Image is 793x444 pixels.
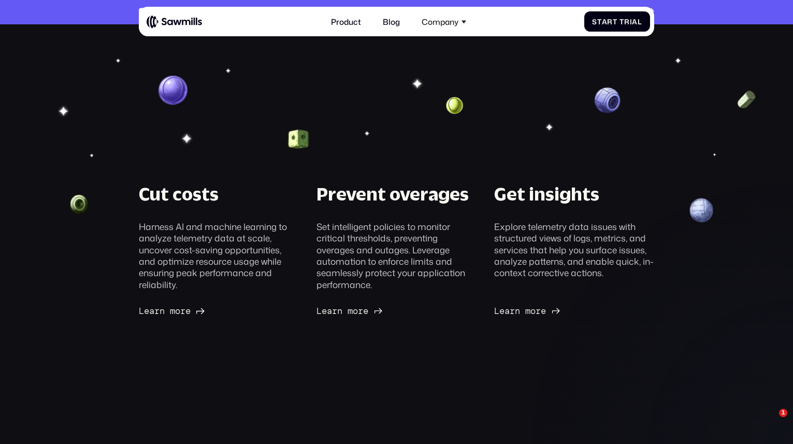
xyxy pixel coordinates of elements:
[185,306,191,317] span: e
[327,306,332,317] span: a
[597,18,602,26] span: t
[494,306,499,317] span: L
[592,18,597,26] span: S
[180,306,185,317] span: r
[515,306,520,317] span: n
[530,306,536,317] span: o
[139,306,144,317] span: L
[154,306,160,317] span: r
[541,306,546,317] span: e
[422,17,458,26] div: Company
[415,11,472,32] div: Company
[602,18,608,26] span: a
[316,306,322,317] span: L
[149,306,154,317] span: a
[175,306,180,317] span: o
[358,306,363,317] span: r
[779,409,787,417] span: 1
[624,18,630,26] span: r
[536,306,541,317] span: r
[325,11,367,32] a: Product
[494,182,599,206] div: Get insights
[348,306,353,317] span: m
[607,18,613,26] span: r
[504,306,510,317] span: a
[353,306,358,317] span: o
[510,306,515,317] span: r
[632,18,638,26] span: a
[316,221,477,291] div: Set intelligent policies to monitor critical thresholds, preventing overages and outages. Leverag...
[316,182,469,206] div: Prevent overages
[630,18,632,26] span: i
[139,182,219,206] div: Cut costs
[144,306,149,317] span: e
[170,306,175,317] span: m
[139,306,205,317] a: Learnmore
[337,306,342,317] span: n
[316,306,382,317] a: Learnmore
[613,18,617,26] span: t
[332,306,337,317] span: r
[322,306,327,317] span: e
[160,306,165,317] span: n
[499,306,504,317] span: e
[377,11,406,32] a: Blog
[525,306,530,317] span: m
[494,306,560,317] a: Learnmore
[139,221,299,291] div: Harness AI and machine learning to analyze telemetry data at scale, uncover cost-saving opportuni...
[584,11,651,32] a: StartTrial
[363,306,368,317] span: e
[494,221,654,279] div: Explore telemetry data issues with structured views of logs, metrics, and services that help you ...
[619,18,624,26] span: T
[638,18,642,26] span: l
[758,409,783,434] iframe: Intercom live chat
